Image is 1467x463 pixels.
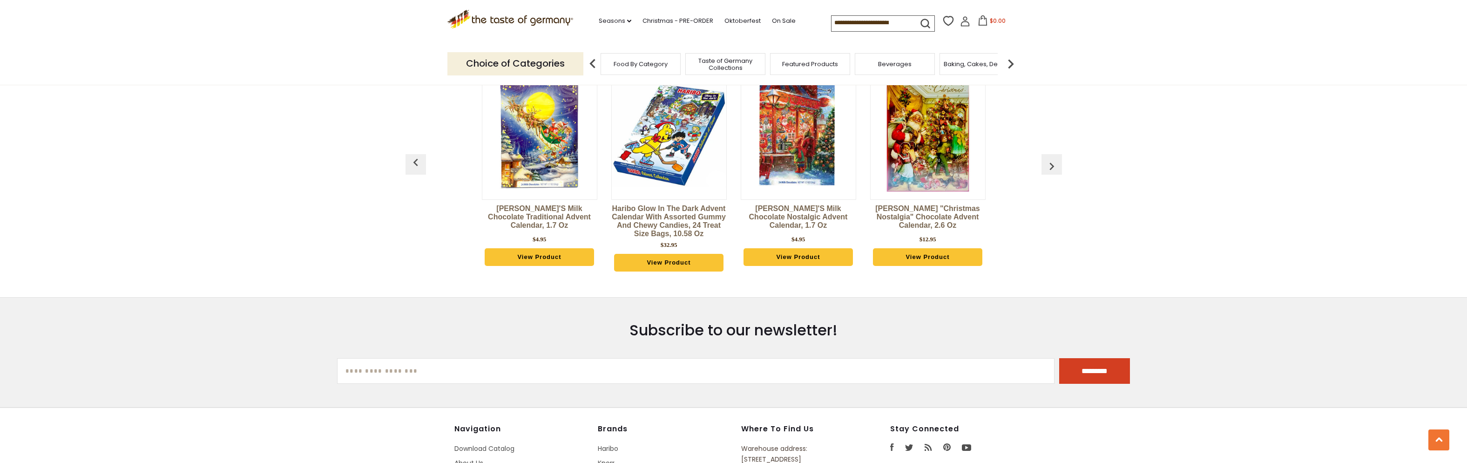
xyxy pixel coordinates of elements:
[482,77,597,192] img: Erika's Milk Chocolate Traditional Advent Calendar, 1.7 oz
[791,235,805,244] div: $4.95
[485,248,595,266] a: View Product
[614,61,668,68] a: Food By Category
[990,17,1006,25] span: $0.00
[583,54,602,73] img: previous arrow
[741,204,856,232] a: [PERSON_NAME]'s Milk Chocolate Nostalgic Advent Calendar, 1.7 oz
[724,16,761,26] a: Oktoberfest
[598,424,732,434] h4: Brands
[919,235,936,244] div: $12.95
[454,424,588,434] h4: Navigation
[598,444,618,453] a: Haribo
[871,77,985,192] img: Heidel
[972,15,1012,29] button: $0.00
[741,424,847,434] h4: Where to find us
[599,16,631,26] a: Seasons
[642,16,713,26] a: Christmas - PRE-ORDER
[454,444,514,453] a: Download Catalog
[337,321,1130,340] h3: Subscribe to our newsletter!
[741,77,856,192] img: Erika's Milk Chocolate Nostalgic Advent Calendar, 1.7 oz
[890,424,1013,434] h4: Stay Connected
[782,61,838,68] a: Featured Products
[688,57,763,71] a: Taste of Germany Collections
[482,204,597,232] a: [PERSON_NAME]'s Milk Chocolate Traditional Advent Calendar, 1.7 oz
[408,155,423,170] img: previous arrow
[870,204,986,232] a: [PERSON_NAME] "Christmas Nostalgia" Chocolate Advent Calendar, 2.6 oz
[533,235,546,244] div: $4.95
[873,248,983,266] a: View Product
[661,240,677,250] div: $32.95
[1044,159,1059,174] img: previous arrow
[772,16,796,26] a: On Sale
[614,254,724,272] a: View Product
[1001,54,1020,73] img: next arrow
[744,248,853,266] a: View Product
[944,61,1016,68] a: Baking, Cakes, Desserts
[447,52,583,75] p: Choice of Categories
[611,204,727,238] a: Haribo Glow in the Dark Advent Calendar with Assorted Gummy and Chewy Candies, 24 Treat Size Bags...
[878,61,912,68] a: Beverages
[612,77,726,192] img: Haribo Glow in the Dark Advent Calendar with Assorted Gummy and Chewy Candies, 24 Treat Size Bags...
